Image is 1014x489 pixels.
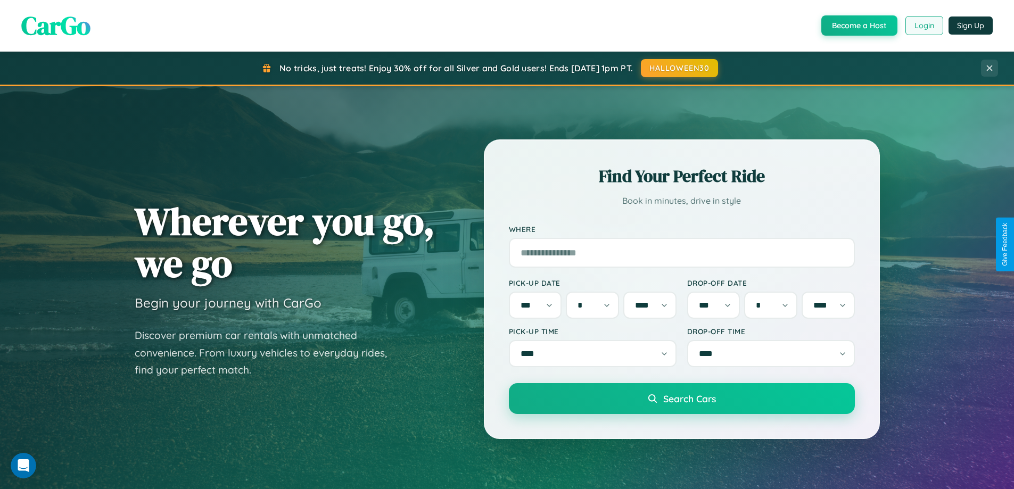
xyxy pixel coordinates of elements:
[949,16,993,35] button: Sign Up
[509,278,677,287] label: Pick-up Date
[641,59,718,77] button: HALLOWEEN30
[663,393,716,404] span: Search Cars
[135,200,435,284] h1: Wherever you go, we go
[509,225,855,234] label: Where
[11,453,36,478] iframe: Intercom live chat
[279,63,633,73] span: No tricks, just treats! Enjoy 30% off for all Silver and Gold users! Ends [DATE] 1pm PT.
[21,8,90,43] span: CarGo
[509,164,855,188] h2: Find Your Perfect Ride
[135,295,321,311] h3: Begin your journey with CarGo
[821,15,897,36] button: Become a Host
[687,327,855,336] label: Drop-off Time
[509,327,677,336] label: Pick-up Time
[1001,223,1009,266] div: Give Feedback
[905,16,943,35] button: Login
[509,193,855,209] p: Book in minutes, drive in style
[509,383,855,414] button: Search Cars
[687,278,855,287] label: Drop-off Date
[135,327,401,379] p: Discover premium car rentals with unmatched convenience. From luxury vehicles to everyday rides, ...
